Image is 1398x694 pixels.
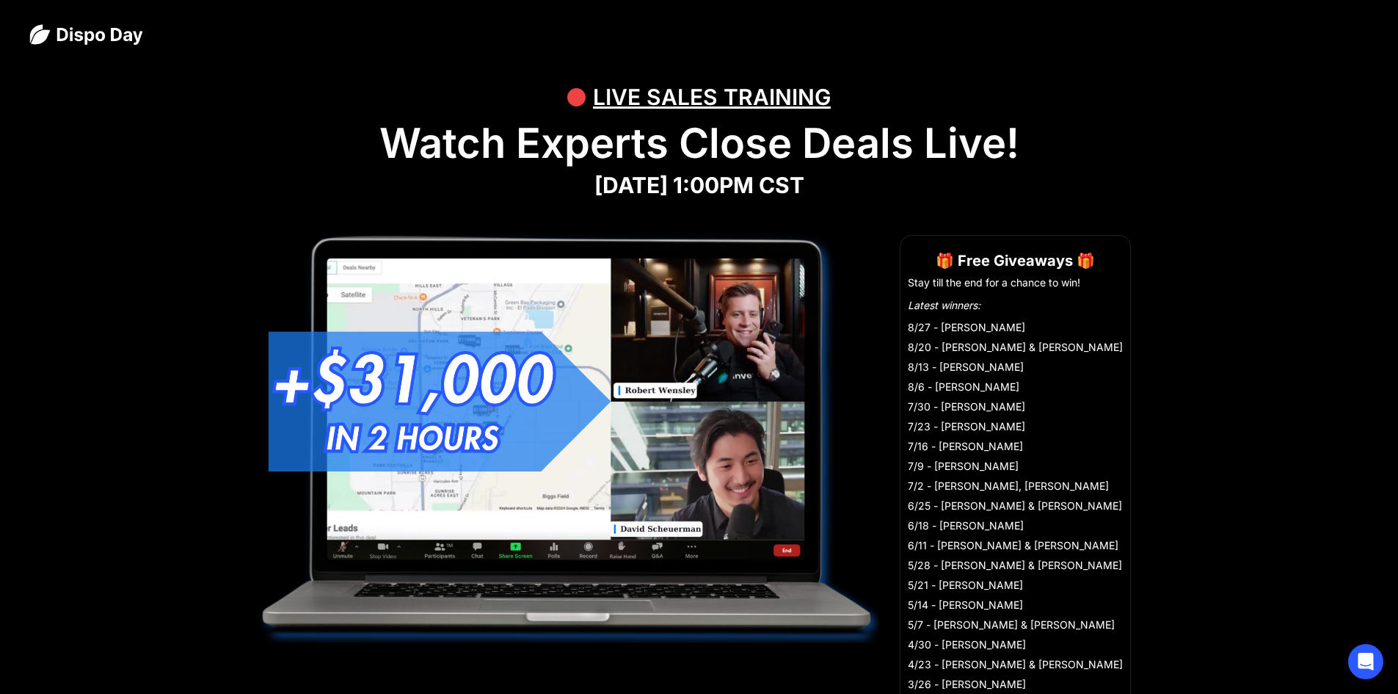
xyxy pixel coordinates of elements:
h1: Watch Experts Close Deals Live! [29,119,1369,168]
em: Latest winners: [908,299,980,311]
div: Open Intercom Messenger [1348,644,1383,679]
div: LIVE SALES TRAINING [593,75,831,119]
li: Stay till the end for a chance to win! [908,275,1123,290]
strong: [DATE] 1:00PM CST [594,172,804,198]
strong: 🎁 Free Giveaways 🎁 [936,252,1095,270]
